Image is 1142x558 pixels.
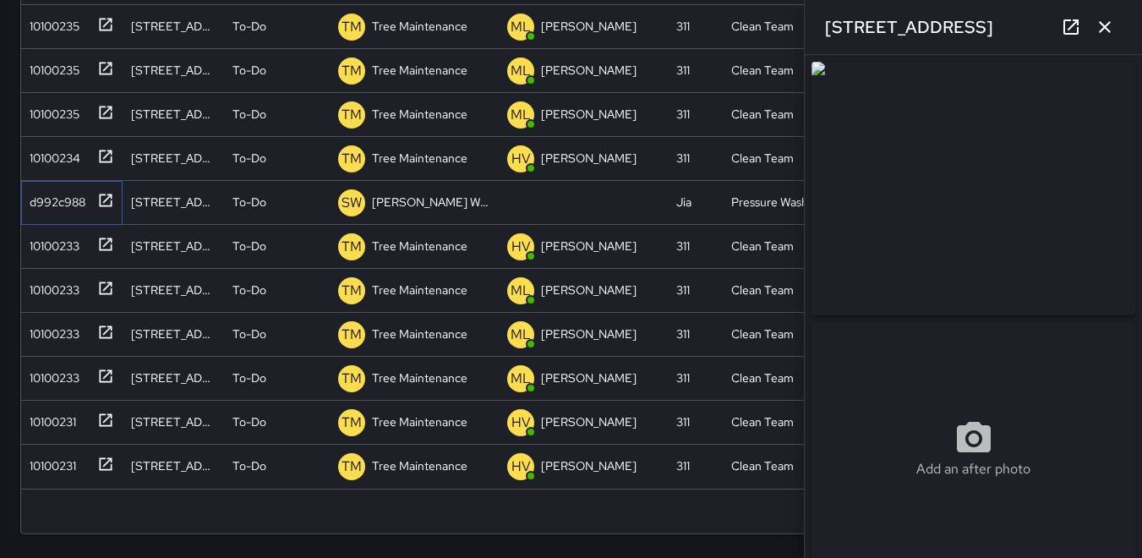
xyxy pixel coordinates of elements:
[541,150,637,167] p: [PERSON_NAME]
[731,106,794,123] div: Clean Team
[342,61,362,81] p: TM
[676,18,690,35] div: 311
[131,325,216,342] div: 531 Jessie Street
[23,143,80,167] div: 10100234
[131,457,216,474] div: 1026 Mission Street
[511,17,531,37] p: ML
[23,407,76,430] div: 10100231
[23,11,79,35] div: 10100235
[676,150,690,167] div: 311
[342,149,362,169] p: TM
[232,369,266,386] p: To-Do
[372,457,467,474] p: Tree Maintenance
[676,194,691,211] div: Jia
[541,62,637,79] p: [PERSON_NAME]
[511,149,531,169] p: HV
[372,325,467,342] p: Tree Maintenance
[511,281,531,301] p: ML
[232,325,266,342] p: To-Do
[131,369,216,386] div: 531 Jessie Street
[342,369,362,389] p: TM
[23,55,79,79] div: 10100235
[232,62,266,79] p: To-Do
[23,363,79,386] div: 10100233
[342,281,362,301] p: TM
[23,319,79,342] div: 10100233
[131,106,216,123] div: 1190 Mission Street
[342,457,362,477] p: TM
[23,451,76,474] div: 10100231
[232,18,266,35] p: To-Do
[676,457,690,474] div: 311
[731,282,794,298] div: Clean Team
[372,238,467,254] p: Tree Maintenance
[541,18,637,35] p: [PERSON_NAME]
[676,282,690,298] div: 311
[731,413,794,430] div: Clean Team
[342,413,362,433] p: TM
[541,413,637,430] p: [PERSON_NAME]
[676,238,690,254] div: 311
[541,238,637,254] p: [PERSON_NAME]
[131,18,216,35] div: 108 9th Street
[731,194,820,211] div: Pressure Washing
[731,18,794,35] div: Clean Team
[372,150,467,167] p: Tree Maintenance
[541,325,637,342] p: [PERSON_NAME]
[342,17,362,37] p: TM
[131,282,216,298] div: 442 Tehama Street
[731,369,794,386] div: Clean Team
[23,99,79,123] div: 10100235
[232,150,266,167] p: To-Do
[23,275,79,298] div: 10100233
[541,457,637,474] p: [PERSON_NAME]
[131,62,216,79] div: 537 Jessie Street
[676,413,690,430] div: 311
[372,194,490,211] p: [PERSON_NAME] Weekly
[511,325,531,345] p: ML
[731,62,794,79] div: Clean Team
[232,457,266,474] p: To-Do
[731,150,794,167] div: Clean Team
[23,187,85,211] div: d992c988
[131,238,216,254] div: 455 Minna Street
[541,106,637,123] p: [PERSON_NAME]
[232,194,266,211] p: To-Do
[372,282,467,298] p: Tree Maintenance
[511,237,531,257] p: HV
[676,62,690,79] div: 311
[372,18,467,35] p: Tree Maintenance
[511,457,531,477] p: HV
[731,238,794,254] div: Clean Team
[342,237,362,257] p: TM
[342,325,362,345] p: TM
[23,231,79,254] div: 10100233
[342,105,362,125] p: TM
[511,61,531,81] p: ML
[232,413,266,430] p: To-Do
[541,369,637,386] p: [PERSON_NAME]
[511,413,531,433] p: HV
[372,413,467,430] p: Tree Maintenance
[131,413,216,430] div: 448 Tehama Street
[372,369,467,386] p: Tree Maintenance
[511,105,531,125] p: ML
[676,369,690,386] div: 311
[541,282,637,298] p: [PERSON_NAME]
[676,106,690,123] div: 311
[372,106,467,123] p: Tree Maintenance
[131,150,216,167] div: 444 Tehama Street
[731,457,794,474] div: Clean Team
[731,325,794,342] div: Clean Team
[676,325,690,342] div: 311
[131,194,216,211] div: 1065 Mission Street
[342,193,362,213] p: SW
[232,238,266,254] p: To-Do
[511,369,531,389] p: ML
[372,62,467,79] p: Tree Maintenance
[232,282,266,298] p: To-Do
[232,106,266,123] p: To-Do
